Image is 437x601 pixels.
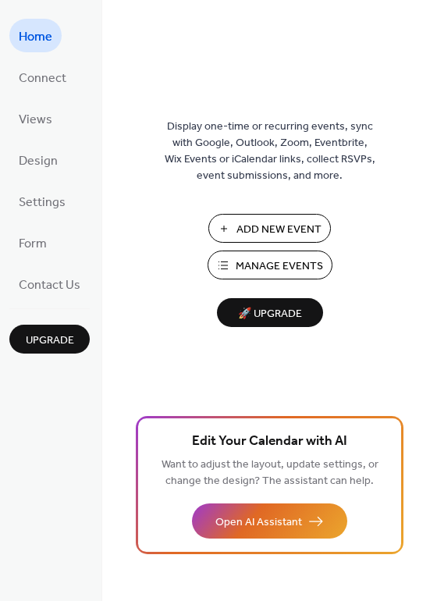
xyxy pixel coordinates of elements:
[9,325,90,354] button: Upgrade
[19,66,66,91] span: Connect
[9,19,62,52] a: Home
[19,108,52,132] span: Views
[19,273,80,297] span: Contact Us
[215,514,302,531] span: Open AI Assistant
[208,214,331,243] button: Add New Event
[19,25,52,49] span: Home
[165,119,375,184] span: Display one-time or recurring events, sync with Google, Outlook, Zoom, Eventbrite, Wix Events or ...
[9,226,56,259] a: Form
[236,222,322,238] span: Add New Event
[217,298,323,327] button: 🚀 Upgrade
[19,190,66,215] span: Settings
[19,232,47,256] span: Form
[9,143,67,176] a: Design
[192,503,347,539] button: Open AI Assistant
[9,267,90,300] a: Contact Us
[9,101,62,135] a: Views
[162,454,378,492] span: Want to adjust the layout, update settings, or change the design? The assistant can help.
[26,333,74,349] span: Upgrade
[208,251,332,279] button: Manage Events
[9,60,76,94] a: Connect
[236,258,323,275] span: Manage Events
[9,184,75,218] a: Settings
[226,304,314,325] span: 🚀 Upgrade
[19,149,58,173] span: Design
[192,431,347,453] span: Edit Your Calendar with AI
